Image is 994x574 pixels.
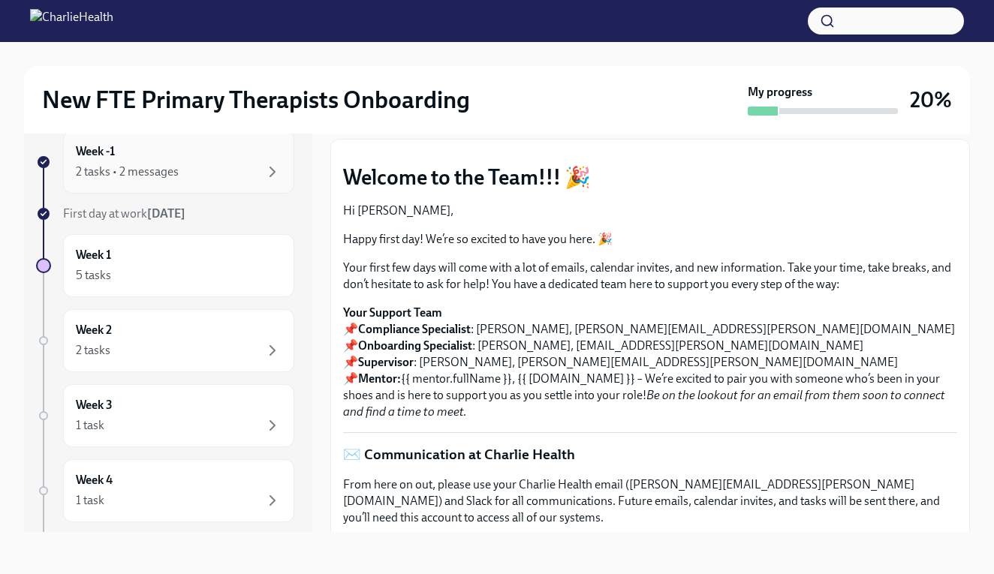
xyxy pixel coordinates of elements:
[343,476,957,526] p: From here on out, please use your Charlie Health email ([PERSON_NAME][EMAIL_ADDRESS][PERSON_NAME]...
[343,164,957,191] p: Welcome to the Team!!! 🎉
[343,305,442,320] strong: Your Support Team
[76,342,110,359] div: 2 tasks
[76,247,111,263] h6: Week 1
[76,492,104,509] div: 1 task
[76,322,112,338] h6: Week 2
[910,86,952,113] h3: 20%
[76,267,111,284] div: 5 tasks
[30,9,113,33] img: CharlieHealth
[343,445,957,464] p: ✉️ Communication at Charlie Health
[36,131,294,194] a: Week -12 tasks • 2 messages
[76,143,115,160] h6: Week -1
[42,85,470,115] h2: New FTE Primary Therapists Onboarding
[63,206,185,221] span: First day at work
[343,203,957,219] p: Hi [PERSON_NAME],
[343,305,957,420] p: 📌 : [PERSON_NAME], [PERSON_NAME][EMAIL_ADDRESS][PERSON_NAME][DOMAIN_NAME] 📌 : [PERSON_NAME], [EMA...
[147,206,185,221] strong: [DATE]
[343,260,957,293] p: Your first few days will come with a lot of emails, calendar invites, and new information. Take y...
[36,384,294,447] a: Week 31 task
[76,472,113,488] h6: Week 4
[358,338,472,353] strong: Onboarding Specialist
[36,309,294,372] a: Week 22 tasks
[36,234,294,297] a: Week 15 tasks
[76,397,113,413] h6: Week 3
[343,231,957,248] p: Happy first day! We’re so excited to have you here. 🎉
[358,371,401,386] strong: Mentor:
[36,206,294,222] a: First day at work[DATE]
[358,355,414,369] strong: Supervisor
[748,84,812,101] strong: My progress
[358,322,471,336] strong: Compliance Specialist
[36,459,294,522] a: Week 41 task
[76,164,179,180] div: 2 tasks • 2 messages
[76,417,104,434] div: 1 task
